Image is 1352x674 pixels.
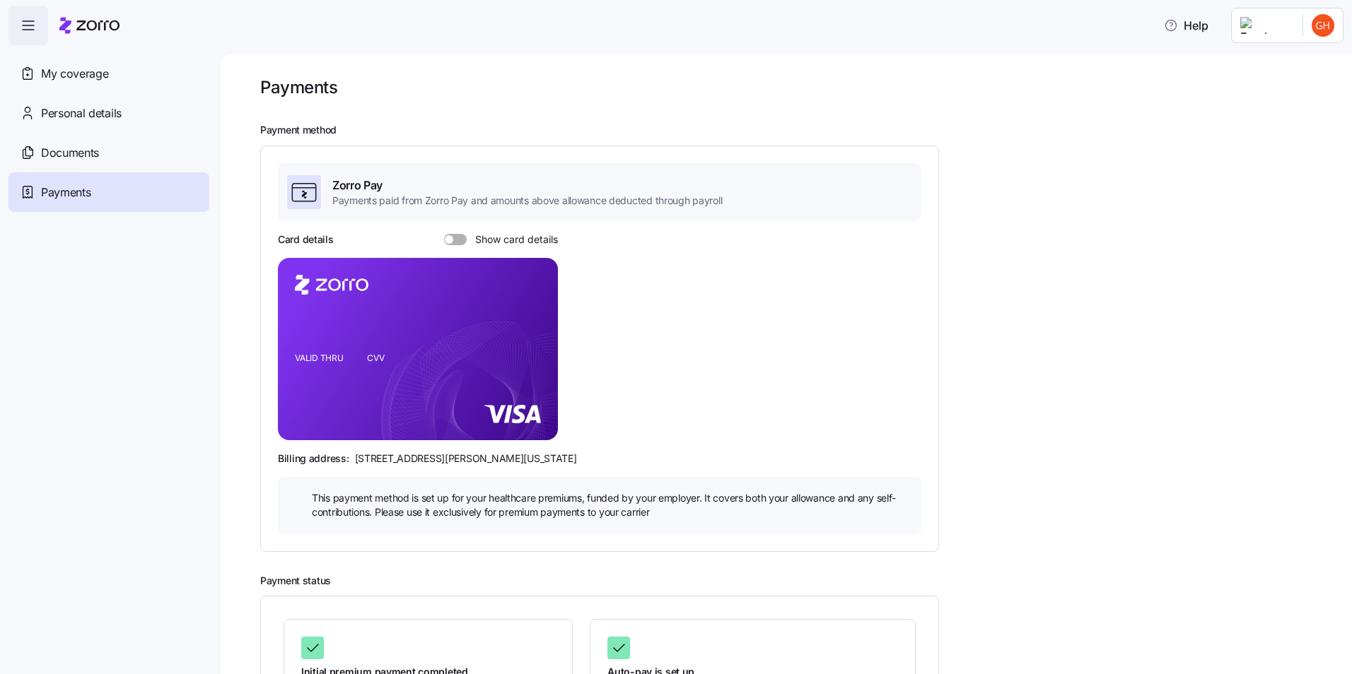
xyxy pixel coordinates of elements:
span: Billing address: [278,451,349,466]
span: My coverage [41,65,108,83]
tspan: CVV [367,353,385,363]
a: Payments [8,172,209,212]
span: Personal details [41,105,122,122]
a: Personal details [8,93,209,133]
span: Payments [41,184,91,201]
button: Help [1153,11,1220,40]
span: Zorro Pay [332,177,722,194]
img: Employer logo [1240,17,1291,34]
a: My coverage [8,54,209,93]
h2: Payment method [260,124,1332,137]
img: icon bulb [289,491,306,508]
a: Documents [8,133,209,172]
span: This payment method is set up for your healthcare premiums, funded by your employer. It covers bo... [312,491,910,520]
h3: Card details [278,232,334,247]
span: Show card details [467,234,558,245]
span: [STREET_ADDRESS][PERSON_NAME][US_STATE] [355,451,577,466]
span: Documents [41,144,99,162]
tspan: VALID THRU [295,353,344,363]
h2: Payment status [260,574,1332,588]
span: Help [1164,17,1208,34]
span: Payments paid from Zorro Pay and amounts above allowance deducted through payroll [332,194,722,208]
img: c1b5785b506b28a557e20a2b9b3b5b52 [1312,14,1334,37]
h1: Payments [260,76,337,98]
